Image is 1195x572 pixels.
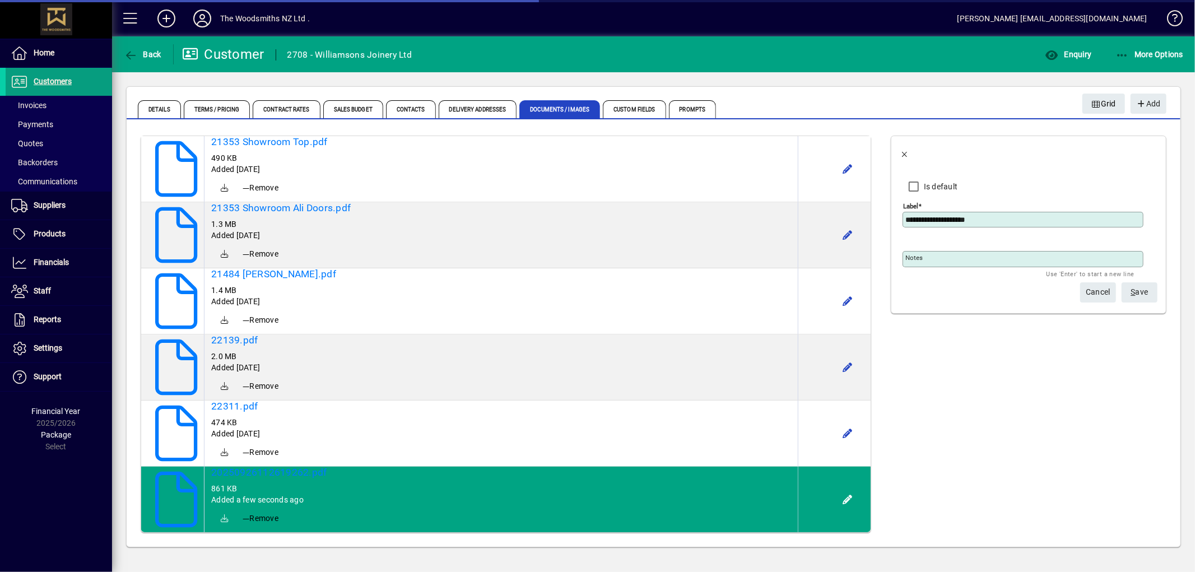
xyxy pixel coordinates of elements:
[6,249,112,277] a: Financials
[1159,2,1181,39] a: Knowledge Base
[6,363,112,391] a: Support
[905,254,923,262] mat-label: Notes
[1122,282,1157,303] button: Save
[6,115,112,134] a: Payments
[669,100,717,118] span: Prompts
[1131,287,1136,296] span: S
[211,428,791,439] div: Added [DATE]
[211,417,791,428] div: 474 KB
[211,307,238,334] a: Download
[6,39,112,67] a: Home
[211,152,791,164] div: 490 KB
[34,315,61,324] span: Reports
[6,277,112,305] a: Staff
[1047,267,1134,280] mat-hint: Use 'Enter' to start a new line
[1115,50,1184,59] span: More Options
[6,220,112,248] a: Products
[34,258,69,267] span: Financials
[211,202,791,214] h5: 21353 Showroom Ali Doors.pdf
[211,373,238,400] a: Download
[124,50,161,59] span: Back
[11,158,58,167] span: Backorders
[34,77,72,86] span: Customers
[238,508,283,528] button: Remove
[243,182,278,193] span: Remove
[243,380,278,392] span: Remove
[182,45,264,63] div: Customer
[1131,283,1148,301] span: ave
[211,230,791,241] div: Added [DATE]
[148,8,184,29] button: Add
[11,139,43,148] span: Quotes
[211,268,791,280] a: 21484 [PERSON_NAME].pdf
[211,241,238,268] a: Download
[211,505,238,532] a: Download
[6,134,112,153] a: Quotes
[6,306,112,334] a: Reports
[519,100,600,118] span: Documents / Images
[211,351,791,362] div: 2.0 MB
[238,442,283,462] button: Remove
[1082,94,1126,114] button: Grid
[211,362,791,373] div: Added [DATE]
[243,248,278,259] span: Remove
[1045,50,1091,59] span: Enquiry
[238,376,283,396] button: Remove
[238,310,283,330] button: Remove
[11,101,47,110] span: Invoices
[211,494,791,505] div: Added a few seconds ago
[34,229,66,238] span: Products
[1131,94,1166,114] button: Add
[6,96,112,115] a: Invoices
[211,218,791,230] div: 1.3 MB
[6,192,112,220] a: Suppliers
[1080,282,1116,303] button: Cancel
[41,430,71,439] span: Package
[34,286,51,295] span: Staff
[34,201,66,210] span: Suppliers
[34,343,62,352] span: Settings
[211,296,791,307] div: Added [DATE]
[603,100,666,118] span: Custom Fields
[34,48,54,57] span: Home
[243,314,278,325] span: Remove
[6,172,112,191] a: Communications
[11,177,77,186] span: Communications
[891,138,918,165] button: Back
[386,100,436,118] span: Contacts
[211,175,238,202] a: Download
[211,136,791,148] a: 21353 Showroom Top.pdf
[112,44,174,64] app-page-header-button: Back
[211,467,791,478] a: 20250926112619262.pdf
[32,407,81,416] span: Financial Year
[34,372,62,381] span: Support
[211,285,791,296] div: 1.4 MB
[1091,95,1117,113] span: Grid
[323,100,383,118] span: Sales Budget
[253,100,320,118] span: Contract Rates
[439,100,517,118] span: Delivery Addresses
[211,401,791,412] a: 22311.pdf
[1136,95,1160,113] span: Add
[238,178,283,198] button: Remove
[1086,283,1110,301] span: Cancel
[211,439,238,466] a: Download
[957,10,1147,27] div: [PERSON_NAME] [EMAIL_ADDRESS][DOMAIN_NAME]
[138,100,181,118] span: Details
[11,120,53,129] span: Payments
[211,164,791,175] div: Added [DATE]
[238,244,283,264] button: Remove
[243,447,278,458] span: Remove
[1113,44,1187,64] button: More Options
[211,334,791,346] a: 22139.pdf
[922,181,958,192] label: Is default
[184,100,250,118] span: Terms / Pricing
[1042,44,1094,64] button: Enquiry
[184,8,220,29] button: Profile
